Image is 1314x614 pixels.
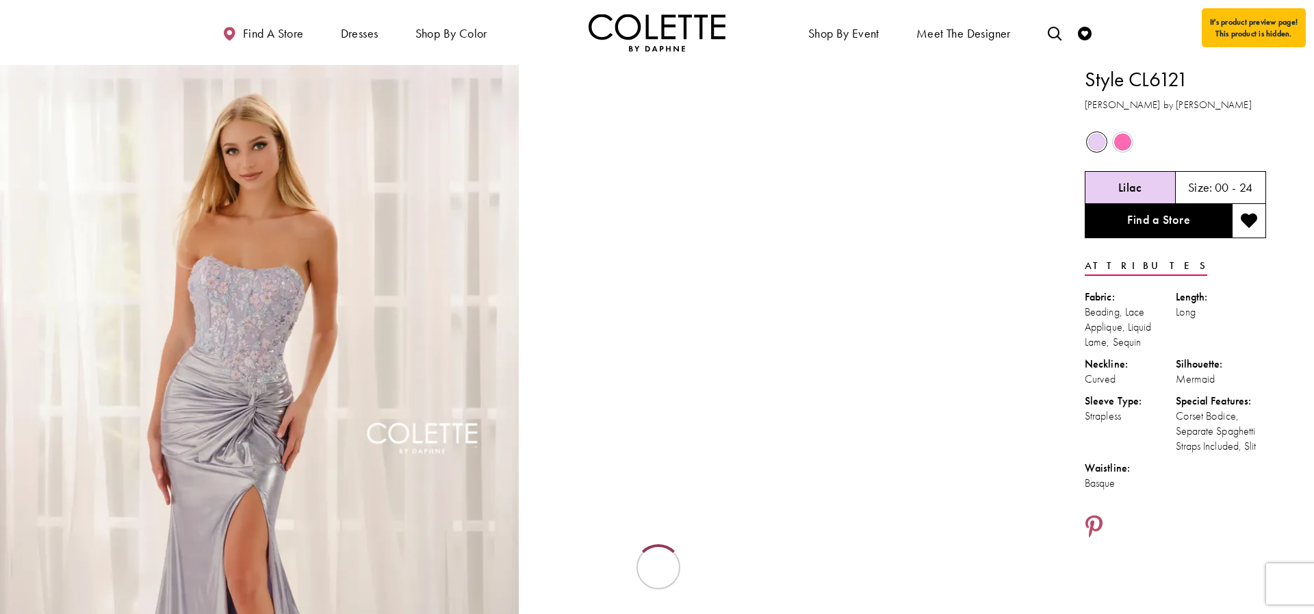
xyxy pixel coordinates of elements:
[1111,130,1135,154] div: Pink
[808,27,879,40] span: Shop By Event
[1085,204,1232,238] a: Find a Store
[916,27,1011,40] span: Meet the designer
[1085,290,1176,305] div: Fabric:
[1232,204,1266,238] button: Add to wishlist
[1085,357,1176,372] div: Neckline:
[1176,305,1267,320] div: Long
[1215,181,1253,194] h5: 00 - 24
[412,14,491,51] span: Shop by color
[1085,461,1176,476] div: Waistline:
[1085,97,1266,113] h3: [PERSON_NAME] by [PERSON_NAME]
[1202,8,1306,47] div: It's product preview page! This product is hidden.
[1085,130,1109,154] div: Lilac
[589,14,725,51] img: Colette by Daphne
[243,27,304,40] span: Find a store
[1085,409,1176,424] div: Strapless
[1176,409,1267,454] div: Corset Bodice, Separate Spaghetti Straps Included, Slit
[337,14,382,51] span: Dresses
[1188,179,1213,195] span: Size:
[1085,372,1176,387] div: Curved
[1085,394,1176,409] div: Sleeve Type:
[1085,476,1176,491] div: Basque
[1044,14,1065,51] a: Toggle search
[1085,256,1207,276] a: Attributes
[341,27,378,40] span: Dresses
[219,14,307,51] a: Find a store
[1085,305,1176,350] div: Beading, Lace Applique, Liquid Lame, Sequin
[589,14,725,51] a: Visit Home Page
[526,65,1044,324] video: Style CL6121 Colette by Daphne #1 autoplay loop mute video
[913,14,1014,51] a: Meet the designer
[415,27,487,40] span: Shop by color
[1176,290,1267,305] div: Length:
[1176,357,1267,372] div: Silhouette:
[1085,65,1266,94] h1: Style CL6121
[1176,372,1267,387] div: Mermaid
[1118,181,1142,194] h5: Chosen color
[805,14,883,51] span: Shop By Event
[1176,394,1267,409] div: Special Features:
[1074,14,1095,51] a: Check Wishlist
[1085,129,1266,155] div: Product color controls state depends on size chosen
[1085,515,1103,541] a: Share using Pinterest - Opens in new tab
